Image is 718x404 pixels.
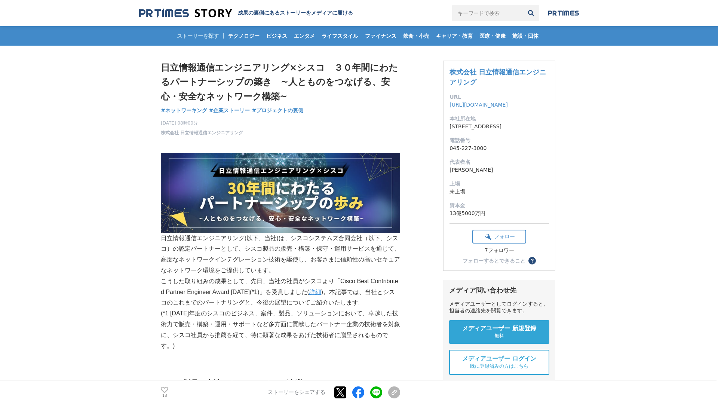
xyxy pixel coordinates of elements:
span: メディアユーザー ログイン [462,355,536,363]
span: メディアユーザー 新規登録 [462,325,536,333]
a: 成果の裏側にあるストーリーをメディアに届ける 成果の裏側にあるストーリーをメディアに届ける [139,8,353,18]
div: フォローするとできること [463,258,525,263]
dd: [STREET_ADDRESS] [449,123,549,131]
a: 施設・団体 [509,26,541,46]
div: メディアユーザーとしてログインすると、担当者の連絡先を閲覧できます。 [449,301,549,314]
span: 飲食・小売 [400,33,432,39]
dd: 未上場 [449,188,549,196]
dt: 代表者名 [449,158,549,166]
p: こうした取り組みの成果として、先日、当社の社員がシスコより「Cisco Best Contributed Partner Engineer Award [DATE](*1)」を受賞しました( )... [161,276,400,308]
button: フォロー [472,230,526,244]
a: テクノロジー [225,26,263,46]
a: ライフスタイル [319,26,361,46]
input: キーワードで検索 [452,5,523,21]
p: 18 [161,394,168,398]
button: 検索 [523,5,539,21]
a: メディアユーザー ログイン 既に登録済みの方はこちら [449,350,549,375]
p: 日立情報通信エンジニアリング(以下、当社)は、シスコシステムズ合同会社（以下、シスコ）の認定パートナーとして、シスコ製品の販売・構築・保守・運用サービスを通じて、高度なネットワークインテグレーシ... [161,153,400,276]
span: [DATE] 08時00分 [161,120,243,126]
button: ？ [528,257,536,264]
a: メディアユーザー 新規登録 無料 [449,320,549,344]
a: #ネットワーキング [161,107,207,114]
span: テクノロジー [225,33,263,39]
span: 医療・健康 [476,33,509,39]
img: prtimes [548,10,579,16]
a: ビジネス [263,26,290,46]
dt: 電話番号 [449,137,549,144]
span: 既に登録済みの方はこちら [470,363,528,370]
a: エンタメ [291,26,318,46]
h1: 日立情報通信エンジニアリング×シスコ ３０年間にわたるパートナーシップの築き ~人とものをつなげる、安心・安全なネットワーク構築~ [161,61,400,104]
div: 7フォロワー [472,247,526,254]
h2: 成果の裏側にあるストーリーをメディアに届ける [238,10,353,16]
a: キャリア・教育 [433,26,476,46]
dt: URL [449,93,549,101]
dd: 045-227-3000 [449,144,549,152]
span: ビジネス [263,33,290,39]
span: ライフスタイル [319,33,361,39]
dt: 本社所在地 [449,115,549,123]
h2: シスコ製品と当社のネットワーキング事業 [161,377,400,389]
span: エンタメ [291,33,318,39]
dd: [PERSON_NAME] [449,166,549,174]
dt: 上場 [449,180,549,188]
dd: 13億5000万円 [449,209,549,217]
a: 飲食・小売 [400,26,432,46]
dt: 資本金 [449,202,549,209]
p: (*1 [DATE]年度のシスコのビジネス、案件、製品、ソリューションにおいて、卓越した技術力で販売・構築・運用・サポートなど多方面に貢献したパートナー企業の技術者を対象に、シスコ社員から推薦を... [161,308,400,351]
span: キャリア・教育 [433,33,476,39]
a: ファイナンス [362,26,399,46]
a: [URL][DOMAIN_NAME] [449,102,508,108]
a: 株式会社 日立情報通信エンジニアリング [449,68,546,86]
a: 医療・健康 [476,26,509,46]
a: 詳細 [309,289,321,295]
img: thumbnail_291a6e60-8c83-11f0-9d6d-a329db0dd7a1.png [161,153,400,233]
span: 施設・団体 [509,33,541,39]
p: ストーリーをシェアする [268,389,325,396]
a: #企業ストーリー [209,107,250,114]
div: メディア問い合わせ先 [449,286,549,295]
a: #プロジェクトの裏側 [252,107,303,114]
img: 成果の裏側にあるストーリーをメディアに届ける [139,8,232,18]
span: ？ [530,258,535,263]
a: 株式会社 日立情報通信エンジニアリング [161,129,243,136]
span: ファイナンス [362,33,399,39]
span: 無料 [494,333,504,339]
